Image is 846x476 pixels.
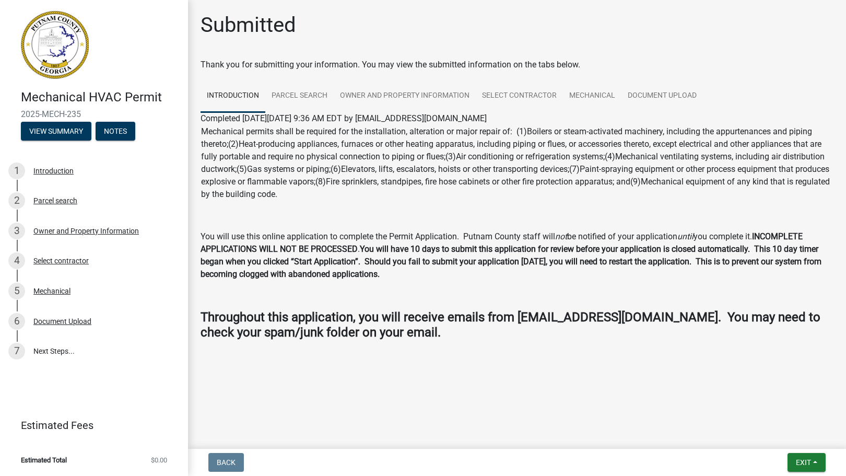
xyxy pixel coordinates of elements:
[151,457,167,463] span: $0.00
[21,11,89,79] img: Putnam County, Georgia
[201,13,296,38] h1: Submitted
[33,318,91,325] div: Document Upload
[621,79,703,113] a: Document Upload
[563,79,621,113] a: Mechanical
[8,252,25,269] div: 4
[217,458,236,467] span: Back
[677,231,694,241] i: until
[796,458,811,467] span: Exit
[8,343,25,359] div: 7
[33,167,74,175] div: Introduction
[8,283,25,299] div: 5
[201,244,821,279] strong: You will have 10 days to submit this application for review before your application is closed aut...
[8,223,25,239] div: 3
[21,90,180,105] h4: Mechanical HVAC Permit
[8,313,25,330] div: 6
[334,79,476,113] a: Owner and Property Information
[21,127,91,136] wm-modal-confirm: Summary
[201,125,833,201] td: Mechanical permits shall be required for the installation, alteration or major repair of: (1)Boil...
[33,227,139,235] div: Owner and Property Information
[96,127,135,136] wm-modal-confirm: Notes
[21,109,167,119] span: 2025-MECH-235
[265,79,334,113] a: Parcel search
[33,287,70,295] div: Mechanical
[96,122,135,141] button: Notes
[201,230,833,281] p: You will use this online application to complete the Permit Application. Putnam County staff will...
[201,79,265,113] a: Introduction
[8,415,171,436] a: Estimated Fees
[208,453,244,472] button: Back
[476,79,563,113] a: Select contractor
[8,162,25,179] div: 1
[201,310,820,340] strong: Throughout this application, you will receive emails from [EMAIL_ADDRESS][DOMAIN_NAME]. You may n...
[33,197,77,204] div: Parcel search
[8,192,25,209] div: 2
[201,113,487,123] span: Completed [DATE][DATE] 9:36 AM EDT by [EMAIL_ADDRESS][DOMAIN_NAME]
[33,257,89,264] div: Select contractor
[201,59,833,71] div: Thank you for submitting your information. You may view the submitted information on the tabs below.
[21,122,91,141] button: View Summary
[555,231,567,241] i: not
[21,457,67,463] span: Estimated Total
[788,453,826,472] button: Exit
